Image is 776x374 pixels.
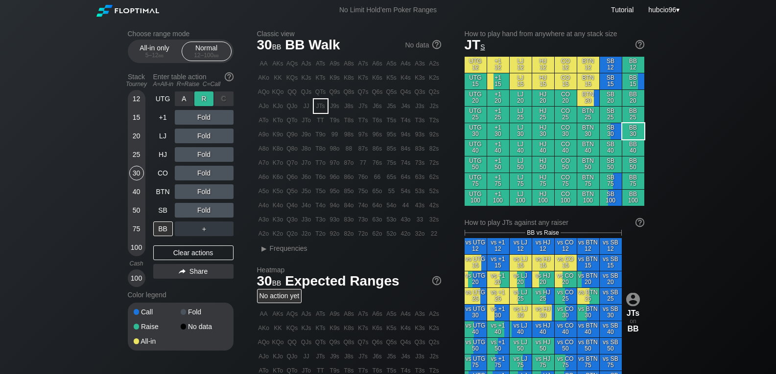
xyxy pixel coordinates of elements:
div: 99 [328,128,342,141]
div: 40 [129,184,144,199]
div: KQo [271,85,285,99]
div: R [194,91,213,106]
div: 55 [385,184,399,198]
div: CO 50 [555,156,577,173]
div: HJ 30 [532,123,554,139]
div: 54o [385,198,399,212]
div: Normal [184,42,229,61]
div: HJ 25 [532,107,554,123]
div: A8s [342,57,356,70]
div: K5s [385,71,399,85]
div: +1 40 [487,140,509,156]
div: J9o [300,128,313,141]
div: CO [153,166,173,180]
div: UTG 75 [465,173,487,189]
div: LJ 15 [510,73,532,89]
div: Fold [175,203,234,218]
div: T3o [314,213,328,226]
div: J3s [413,99,427,113]
div: J8s [342,99,356,113]
div: KJo [271,99,285,113]
div: 64o [371,198,384,212]
div: 77 [356,156,370,170]
div: HJ 75 [532,173,554,189]
img: icon-avatar.b40e07d9.svg [626,292,640,306]
div: 50 [129,203,144,218]
div: J5s [385,99,399,113]
div: Tourney [124,81,149,88]
div: Enter table action [153,69,234,91]
div: No data [405,41,441,50]
div: K4o [271,198,285,212]
div: J3o [300,213,313,226]
div: 85o [342,184,356,198]
div: 75o [356,184,370,198]
div: K7o [271,156,285,170]
img: help.32db89a4.svg [431,39,442,50]
div: JTs [314,99,328,113]
div: +1 100 [487,190,509,206]
div: Fold [181,308,228,315]
div: UTG 30 [465,123,487,139]
div: 83o [342,213,356,226]
div: 54s [399,184,413,198]
div: AJo [257,99,271,113]
div: A5o [257,184,271,198]
div: 83s [413,142,427,155]
div: LJ 25 [510,107,532,123]
div: A5s [385,57,399,70]
div: K5o [271,184,285,198]
div: AKs [271,57,285,70]
span: hubcio96 [648,6,676,14]
div: Q4o [285,198,299,212]
div: 52s [427,184,441,198]
div: CO 30 [555,123,577,139]
div: HJ 50 [532,156,554,173]
div: 86s [371,142,384,155]
div: LJ 40 [510,140,532,156]
div: T8s [342,113,356,127]
div: K8o [271,142,285,155]
div: 53s [413,184,427,198]
div: 92o [328,227,342,241]
div: CO 25 [555,107,577,123]
h2: How to play hand from anywhere at any stack size [465,30,644,38]
div: K9s [328,71,342,85]
div: 82s [427,142,441,155]
div: 63s [413,170,427,184]
div: BTN [153,184,173,199]
img: help.32db89a4.svg [635,217,645,228]
div: 73o [356,213,370,226]
div: CO 20 [555,90,577,106]
div: A3s [413,57,427,70]
div: 75s [385,156,399,170]
div: 73s [413,156,427,170]
div: Q2s [427,85,441,99]
div: Q7s [356,85,370,99]
h2: Classic view [257,30,441,38]
div: Fold [175,166,234,180]
div: No Limit Hold’em Poker Ranges [325,6,451,16]
div: LJ 100 [510,190,532,206]
div: QTs [314,85,328,99]
div: A4o [257,198,271,212]
div: T7s [356,113,370,127]
div: BTN 100 [577,190,599,206]
div: TT [314,113,328,127]
div: SB 12 [600,57,622,73]
div: No data [181,323,228,330]
div: SB 40 [600,140,622,156]
div: 62s [427,170,441,184]
div: AA [257,57,271,70]
div: T6o [314,170,328,184]
div: K6o [271,170,285,184]
img: help.32db89a4.svg [224,71,235,82]
div: UTG 15 [465,73,487,89]
div: AQo [257,85,271,99]
div: +1 25 [487,107,509,123]
div: A3o [257,213,271,226]
div: T3s [413,113,427,127]
span: BB Walk [283,38,342,54]
div: A9o [257,128,271,141]
div: UTG [153,91,173,106]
